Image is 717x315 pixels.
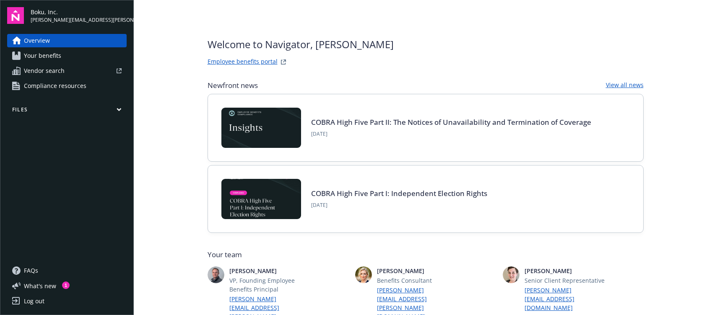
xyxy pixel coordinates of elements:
[62,281,70,289] div: 1
[208,37,394,52] span: Welcome to Navigator , [PERSON_NAME]
[377,266,459,275] span: [PERSON_NAME]
[606,80,644,90] a: View all news
[7,106,127,116] button: Files
[311,117,591,127] a: COBRA High Five Part II: The Notices of Unavailability and Termination of Coverage
[7,264,127,277] a: FAQs
[7,64,127,77] a: Vendor search
[278,57,288,67] a: striveWebsite
[311,188,487,198] a: COBRA High Five Part I: Independent Election Rights
[31,8,127,16] span: Boku, Inc.
[229,266,312,275] span: [PERSON_NAME]
[525,276,607,285] span: Senior Client Representative
[31,16,127,24] span: [PERSON_NAME][EMAIL_ADDRESS][PERSON_NAME][DOMAIN_NAME]
[525,266,607,275] span: [PERSON_NAME]
[208,250,644,260] span: Your team
[208,266,224,283] img: photo
[7,34,127,47] a: Overview
[311,130,591,138] span: [DATE]
[24,294,44,308] div: Log out
[7,7,24,24] img: navigator-logo.svg
[221,108,301,148] img: Card Image - EB Compliance Insights.png
[7,281,70,290] button: What's new1
[24,34,50,47] span: Overview
[311,201,487,209] span: [DATE]
[229,276,312,294] span: VP, Founding Employee Benefits Principal
[7,79,127,93] a: Compliance resources
[24,79,86,93] span: Compliance resources
[24,264,38,277] span: FAQs
[24,281,56,290] span: What ' s new
[377,276,459,285] span: Benefits Consultant
[24,49,61,62] span: Your benefits
[221,179,301,219] img: BLOG-Card Image - Compliance - COBRA High Five Pt 1 07-18-25.jpg
[355,266,372,283] img: photo
[525,286,607,312] a: [PERSON_NAME][EMAIL_ADDRESS][DOMAIN_NAME]
[208,80,258,90] span: Newfront news
[208,57,278,67] a: Employee benefits portal
[503,266,520,283] img: photo
[7,49,127,62] a: Your benefits
[31,7,127,24] button: Boku, Inc.[PERSON_NAME][EMAIL_ADDRESS][PERSON_NAME][DOMAIN_NAME]
[24,64,65,77] span: Vendor search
